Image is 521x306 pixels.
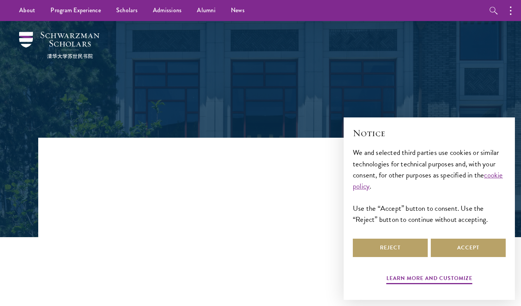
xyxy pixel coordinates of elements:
[353,127,506,140] h2: Notice
[386,273,472,285] button: Learn more and customize
[353,239,428,257] button: Reject
[353,147,506,225] div: We and selected third parties use cookies or similar technologies for technical purposes and, wit...
[353,169,503,192] a: cookie policy
[19,32,99,59] img: Schwarzman Scholars
[431,239,506,257] button: Accept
